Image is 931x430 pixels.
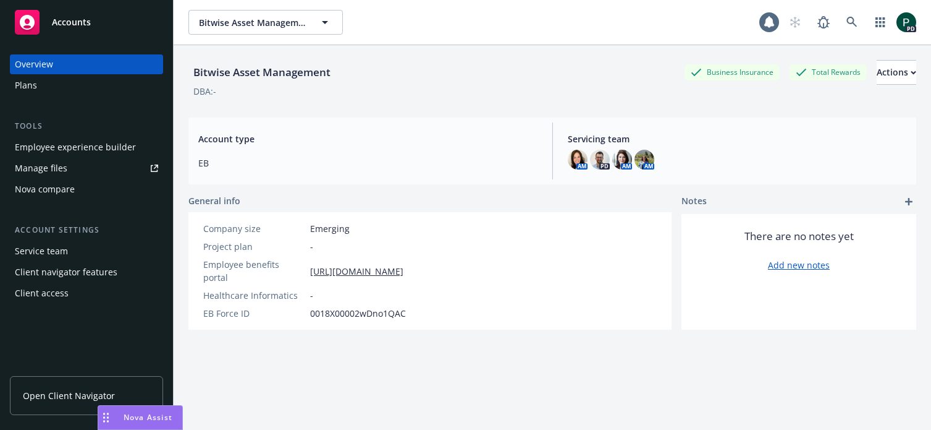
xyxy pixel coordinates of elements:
[15,283,69,303] div: Client access
[310,307,406,320] span: 0018X00002wDno1QAC
[901,194,916,209] a: add
[203,258,305,284] div: Employee benefits portal
[98,405,183,430] button: Nova Assist
[310,289,313,302] span: -
[790,64,867,80] div: Total Rewards
[124,412,172,423] span: Nova Assist
[744,229,854,244] span: There are no notes yet
[15,75,37,95] div: Plans
[198,157,537,170] span: EB
[590,150,610,170] img: photo
[203,240,305,253] div: Project plan
[193,85,216,98] div: DBA: -
[10,137,163,157] a: Employee experience builder
[203,289,305,302] div: Healthcare Informatics
[10,75,163,95] a: Plans
[23,389,115,402] span: Open Client Navigator
[10,262,163,282] a: Client navigator features
[612,150,632,170] img: photo
[203,222,305,235] div: Company size
[10,158,163,178] a: Manage files
[188,64,335,80] div: Bitwise Asset Management
[10,54,163,74] a: Overview
[198,132,537,145] span: Account type
[877,61,916,84] div: Actions
[877,60,916,85] button: Actions
[310,240,313,253] span: -
[685,64,780,80] div: Business Insurance
[811,10,836,35] a: Report a Bug
[15,179,75,199] div: Nova compare
[10,5,163,40] a: Accounts
[783,10,807,35] a: Start snowing
[896,12,916,32] img: photo
[10,224,163,236] div: Account settings
[15,137,136,157] div: Employee experience builder
[199,16,306,29] span: Bitwise Asset Management
[681,194,707,209] span: Notes
[768,259,830,272] a: Add new notes
[15,241,68,261] div: Service team
[15,262,117,282] div: Client navigator features
[10,241,163,261] a: Service team
[868,10,893,35] a: Switch app
[840,10,864,35] a: Search
[203,307,305,320] div: EB Force ID
[568,150,588,170] img: photo
[634,150,654,170] img: photo
[188,194,240,207] span: General info
[310,265,403,278] a: [URL][DOMAIN_NAME]
[15,54,53,74] div: Overview
[52,17,91,27] span: Accounts
[15,158,67,178] div: Manage files
[310,222,350,235] span: Emerging
[10,283,163,303] a: Client access
[188,10,343,35] button: Bitwise Asset Management
[98,406,114,429] div: Drag to move
[10,120,163,132] div: Tools
[568,132,907,145] span: Servicing team
[10,179,163,199] a: Nova compare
